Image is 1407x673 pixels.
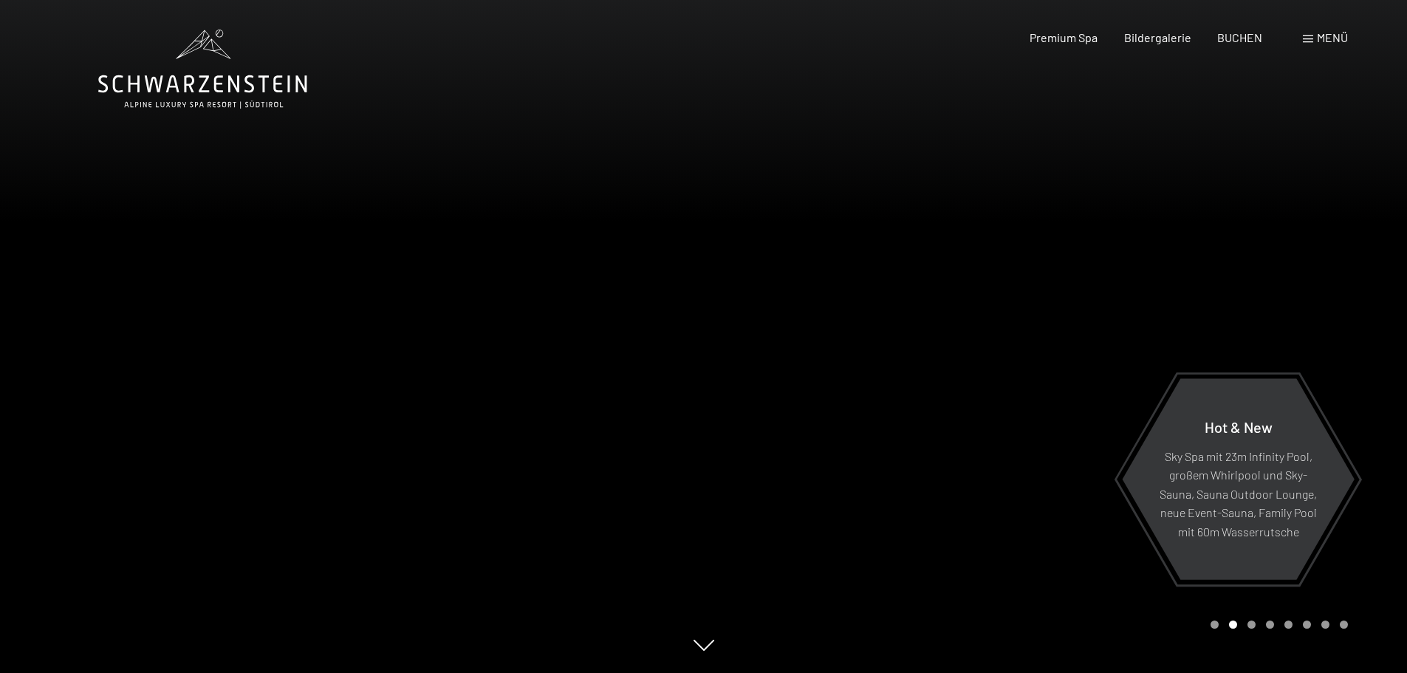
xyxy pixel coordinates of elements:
[1217,30,1262,44] a: BUCHEN
[1247,621,1256,629] div: Carousel Page 3
[1321,621,1329,629] div: Carousel Page 7
[1205,417,1273,435] span: Hot & New
[1211,621,1219,629] div: Carousel Page 1
[1340,621,1348,629] div: Carousel Page 8
[1317,30,1348,44] span: Menü
[1205,621,1348,629] div: Carousel Pagination
[1121,378,1355,581] a: Hot & New Sky Spa mit 23m Infinity Pool, großem Whirlpool und Sky-Sauna, Sauna Outdoor Lounge, ne...
[1284,621,1293,629] div: Carousel Page 5
[1266,621,1274,629] div: Carousel Page 4
[1124,30,1191,44] a: Bildergalerie
[1303,621,1311,629] div: Carousel Page 6
[1229,621,1237,629] div: Carousel Page 2 (Current Slide)
[1030,30,1098,44] a: Premium Spa
[1158,446,1318,541] p: Sky Spa mit 23m Infinity Pool, großem Whirlpool und Sky-Sauna, Sauna Outdoor Lounge, neue Event-S...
